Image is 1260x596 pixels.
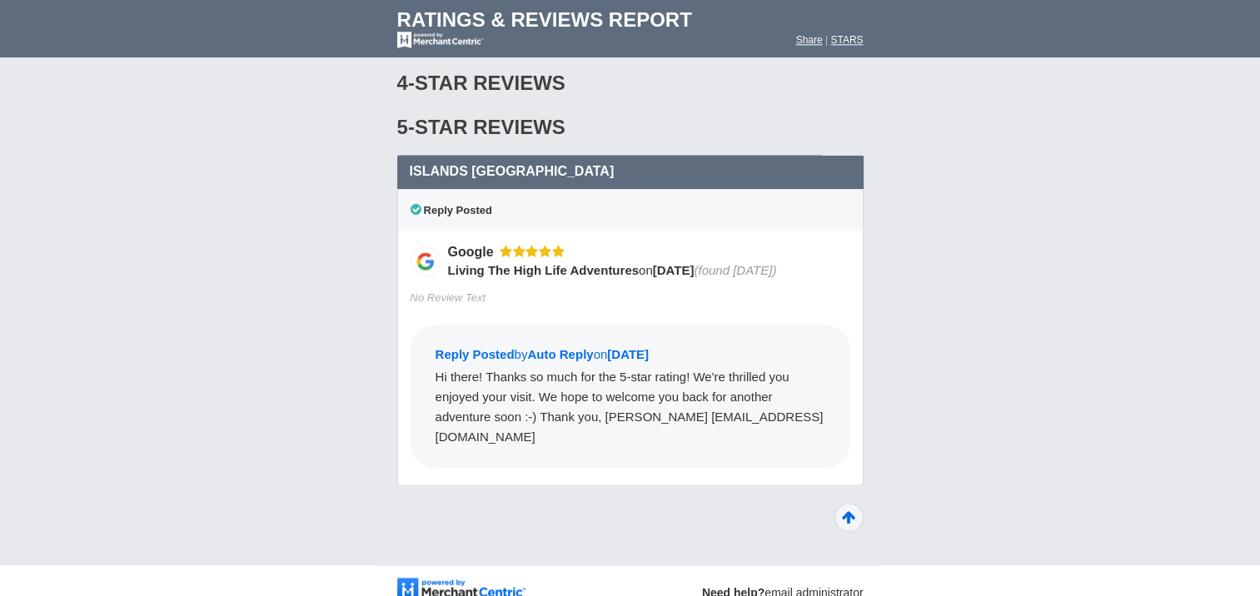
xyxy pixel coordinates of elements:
span: (found [DATE]) [694,263,776,277]
div: Google [448,243,500,261]
div: 5-Star Reviews [397,100,864,155]
span: [DATE] [653,263,695,277]
div: by on [436,345,825,367]
span: Reply Posted [411,204,492,216]
div: 4-Star Reviews [397,56,864,111]
div: Hi there! Thanks so much for the 5-star rating! We're thrilled you enjoyed your visit. We hope to... [436,367,825,447]
div: on [448,261,839,279]
img: mc-powered-by-logo-white-103.png [397,32,483,48]
a: Share [796,34,823,46]
a: STARS [830,34,863,46]
span: [DATE] [607,347,649,361]
span: Reply Posted [436,347,515,361]
span: | [825,34,828,46]
span: Living The High Life Adventures [448,263,639,277]
span: Auto Reply [527,347,593,361]
span: No Review Text [411,291,486,304]
img: Google [411,246,440,276]
span: Islands [GEOGRAPHIC_DATA] [410,164,615,178]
